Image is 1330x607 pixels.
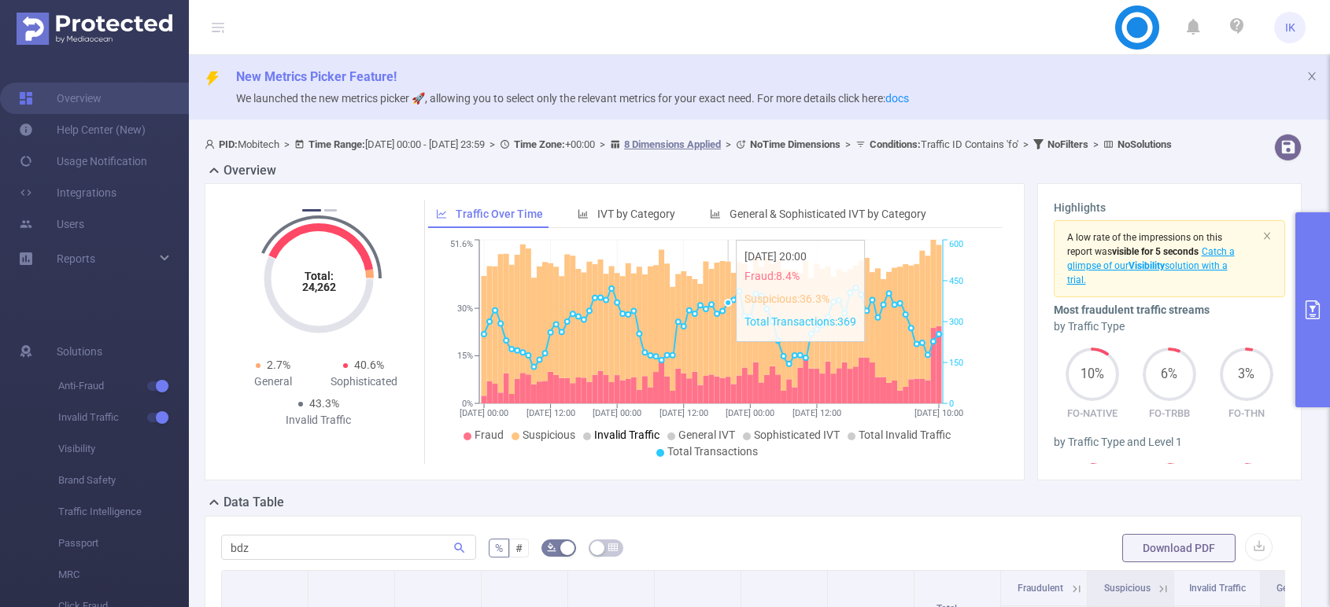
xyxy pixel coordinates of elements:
b: No Time Dimensions [750,138,840,150]
span: Brand Safety [58,465,189,496]
div: General [227,373,319,390]
span: IK [1285,12,1295,43]
span: Invalid Traffic [594,429,659,441]
i: icon: bar-chart [578,208,589,219]
tspan: 0 [949,399,954,409]
tspan: Total: [304,270,333,282]
span: Catch a glimpse of our solution with a trial. [1067,246,1235,285]
b: Most fraudulent traffic streams [1054,303,1210,316]
b: No Filters [1047,138,1088,150]
span: > [840,138,855,150]
tspan: 15% [457,351,473,362]
b: Time Zone: [514,138,565,150]
tspan: 51.6% [450,240,473,250]
tspan: 0% [462,399,473,409]
span: was [1095,246,1199,257]
span: Total Invalid Traffic [859,429,951,441]
tspan: [DATE] 12:00 [792,408,841,418]
h3: Highlights [1054,200,1286,216]
span: IVT by Category [597,208,675,220]
b: visible for 5 seconds [1112,246,1199,257]
span: General & Sophisticated IVT by Category [730,208,926,220]
i: icon: close [1262,231,1272,241]
span: Reports [57,252,95,265]
i: icon: close [1306,71,1317,82]
h2: Data Table [224,493,284,512]
span: Solutions [57,336,102,367]
div: by Traffic Type [1054,318,1286,335]
span: > [595,138,610,150]
tspan: 24,262 [301,281,335,293]
span: Suspicious [523,429,575,441]
span: Fraud [475,429,504,441]
tspan: 600 [949,240,963,250]
img: Protected Media [17,13,172,45]
tspan: 450 [949,276,963,286]
i: icon: table [608,543,618,552]
span: MRC [58,559,189,590]
button: icon: close [1262,227,1272,245]
div: Invalid Traffic [273,412,364,429]
b: PID: [219,138,238,150]
tspan: 150 [949,358,963,368]
a: Help Center (New) [19,114,146,145]
span: New Metrics Picker Feature! [236,69,397,84]
a: Usage Notification [19,145,147,177]
button: 2 [324,209,337,212]
span: % [495,542,503,554]
span: Traffic Over Time [456,208,543,220]
span: Suspicious [1104,583,1151,594]
span: A low rate of the impressions on this report [1067,232,1222,257]
i: icon: bar-chart [710,208,721,219]
span: # [515,542,523,554]
tspan: 300 [949,317,963,327]
tspan: [DATE] 12:00 [659,408,708,418]
button: 1 [302,209,321,212]
span: 2.7% [267,359,290,371]
tspan: [DATE] 00:00 [593,408,641,418]
div: Sophisticated [319,373,410,390]
span: > [1018,138,1033,150]
span: 3% [1220,368,1273,381]
span: 43.3% [309,397,339,410]
i: icon: thunderbolt [205,71,220,86]
span: 10% [1066,368,1119,381]
b: Visibility [1129,260,1165,271]
p: FO-NATIVE [1054,406,1131,421]
span: Mobitech [DATE] 00:00 - [DATE] 23:59 +00:00 [205,138,1172,150]
button: icon: close [1306,68,1317,85]
b: No Solutions [1118,138,1172,150]
p: FO-THN [1208,406,1285,421]
span: Invalid Traffic [1189,583,1246,594]
p: FO-TRBB [1131,406,1208,421]
span: 40.6% [354,359,384,371]
span: General IVT [1276,583,1324,594]
span: Anti-Fraud [58,370,189,402]
a: Integrations [19,177,116,208]
i: icon: user [205,139,219,149]
a: docs [885,92,909,105]
div: by Traffic Type and Level 1 [1054,434,1286,451]
input: Search... [221,535,476,560]
span: > [721,138,736,150]
span: 6% [1143,368,1196,381]
a: Overview [19,83,102,114]
h2: Overview [224,161,276,180]
span: Fraudulent [1018,583,1063,594]
button: Download PDF [1122,534,1236,562]
span: Passport [58,528,189,559]
span: Traffic ID Contains 'fo' [870,138,1018,150]
span: Invalid Traffic [58,402,189,433]
span: > [1088,138,1103,150]
span: General IVT [678,429,735,441]
tspan: [DATE] 00:00 [726,408,774,418]
b: Conditions : [870,138,921,150]
tspan: [DATE] 00:00 [460,408,508,418]
span: Total Transactions [667,445,758,458]
span: > [485,138,500,150]
span: Visibility [58,433,189,465]
u: 8 Dimensions Applied [624,138,721,150]
i: icon: line-chart [436,208,447,219]
span: Traffic Intelligence [58,496,189,528]
a: Reports [57,243,95,274]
